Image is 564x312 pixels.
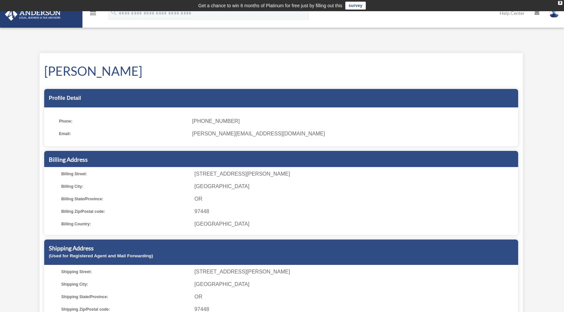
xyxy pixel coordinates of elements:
div: Profile Detail [44,89,518,107]
i: menu [89,9,97,17]
span: [STREET_ADDRESS][PERSON_NAME] [195,169,516,179]
div: close [558,1,562,5]
span: OR [195,292,516,301]
h5: Shipping Address [49,244,514,252]
span: Billing State/Province: [61,194,190,204]
span: Email: [59,129,188,138]
span: Billing City: [61,182,190,191]
span: Phone: [59,117,188,126]
img: Anderson Advisors Platinum Portal [3,8,63,21]
h1: [PERSON_NAME] [44,62,518,80]
span: [GEOGRAPHIC_DATA] [195,182,516,191]
span: Billing Zip/Postal code: [61,207,190,216]
img: User Pic [549,8,559,18]
span: Shipping Street: [61,267,190,276]
a: menu [89,12,97,17]
h5: Billing Address [49,156,514,164]
a: survey [345,2,366,10]
span: [PHONE_NUMBER] [192,117,514,126]
span: Shipping City: [61,280,190,289]
span: Billing Country: [61,219,190,229]
span: Billing Street: [61,169,190,179]
span: OR [195,194,516,204]
span: Shipping State/Province: [61,292,190,301]
span: 97448 [195,207,516,216]
i: search [110,9,117,16]
small: (Used for Registered Agent and Mail Forwarding) [49,253,153,258]
div: Get a chance to win 6 months of Platinum for free just by filling out this [198,2,342,10]
span: [PERSON_NAME][EMAIL_ADDRESS][DOMAIN_NAME] [192,129,514,138]
span: [GEOGRAPHIC_DATA] [195,219,516,229]
span: [GEOGRAPHIC_DATA] [195,280,516,289]
span: [STREET_ADDRESS][PERSON_NAME] [195,267,516,276]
